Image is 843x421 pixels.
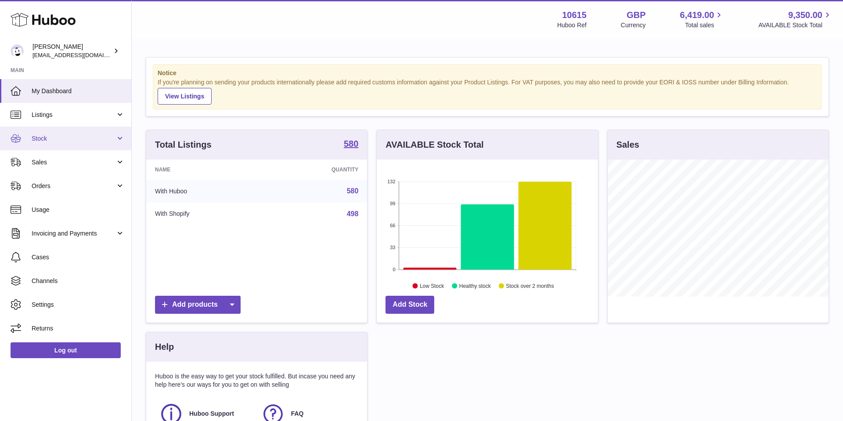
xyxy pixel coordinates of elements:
[146,160,265,180] th: Name
[385,296,434,314] a: Add Stock
[146,203,265,225] td: With Shopify
[344,139,358,148] strong: 580
[788,9,822,21] span: 9,350.00
[32,87,125,95] span: My Dashboard
[32,253,125,261] span: Cases
[158,88,212,105] a: View Listings
[758,9,832,29] a: 9,350.00 AVAILABLE Stock Total
[420,283,444,289] text: Low Stock
[459,283,491,289] text: Healthy stock
[32,229,115,238] span: Invoicing and Payments
[32,182,115,190] span: Orders
[155,296,241,314] a: Add products
[291,410,304,418] span: FAQ
[32,134,115,143] span: Stock
[32,324,125,333] span: Returns
[680,9,724,29] a: 6,419.00 Total sales
[158,69,817,77] strong: Notice
[347,210,359,218] a: 498
[11,44,24,58] img: fulfillment@fable.com
[758,21,832,29] span: AVAILABLE Stock Total
[627,9,645,21] strong: GBP
[347,187,359,195] a: 580
[506,283,554,289] text: Stock over 2 months
[189,410,234,418] span: Huboo Support
[32,206,125,214] span: Usage
[387,179,395,184] text: 132
[146,180,265,203] td: With Huboo
[557,21,587,29] div: Huboo Ref
[158,78,817,105] div: If you're planning on sending your products internationally please add required customs informati...
[562,9,587,21] strong: 10615
[390,223,396,228] text: 66
[616,139,639,151] h3: Sales
[32,43,112,59] div: [PERSON_NAME]
[155,372,358,389] p: Huboo is the easy way to get your stock fulfilled. But incase you need any help here's our ways f...
[32,301,125,309] span: Settings
[621,21,646,29] div: Currency
[393,267,396,272] text: 0
[32,111,115,119] span: Listings
[685,21,724,29] span: Total sales
[32,277,125,285] span: Channels
[385,139,483,151] h3: AVAILABLE Stock Total
[344,139,358,150] a: 580
[680,9,714,21] span: 6,419.00
[32,158,115,167] span: Sales
[390,245,396,250] text: 33
[32,51,129,58] span: [EMAIL_ADDRESS][DOMAIN_NAME]
[265,160,367,180] th: Quantity
[390,201,396,206] text: 99
[155,341,174,353] h3: Help
[11,342,121,358] a: Log out
[155,139,212,151] h3: Total Listings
